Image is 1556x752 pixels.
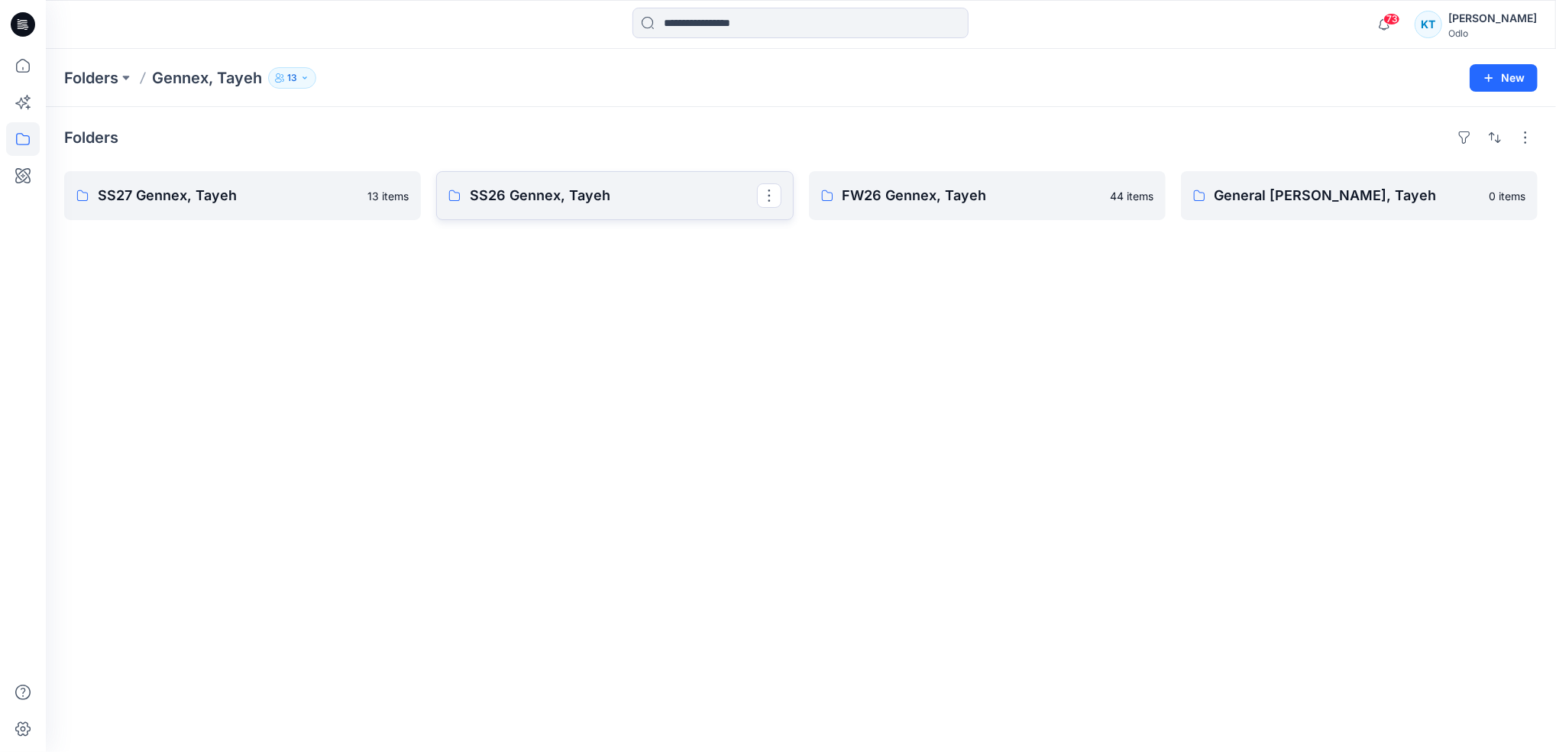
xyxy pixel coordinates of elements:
button: New [1470,64,1538,92]
p: General [PERSON_NAME], Tayeh [1215,185,1480,206]
h4: Folders [64,128,118,147]
p: SS27 Gennex, Tayeh [98,185,358,206]
p: 13 [287,70,297,86]
p: 0 items [1489,188,1525,204]
div: Odlo [1448,28,1537,39]
button: 13 [268,67,316,89]
p: FW26 Gennex, Tayeh [843,185,1101,206]
a: SS26 Gennex, Tayeh [436,171,793,220]
a: Folders [64,67,118,89]
span: 73 [1383,13,1400,25]
a: SS27 Gennex, Tayeh13 items [64,171,421,220]
p: 13 items [367,188,409,204]
a: FW26 Gennex, Tayeh44 items [809,171,1166,220]
p: Gennex, Tayeh [152,67,262,89]
div: [PERSON_NAME] [1448,9,1537,28]
a: General [PERSON_NAME], Tayeh0 items [1181,171,1538,220]
div: KT [1415,11,1442,38]
p: SS26 Gennex, Tayeh [470,185,756,206]
p: 44 items [1110,188,1153,204]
